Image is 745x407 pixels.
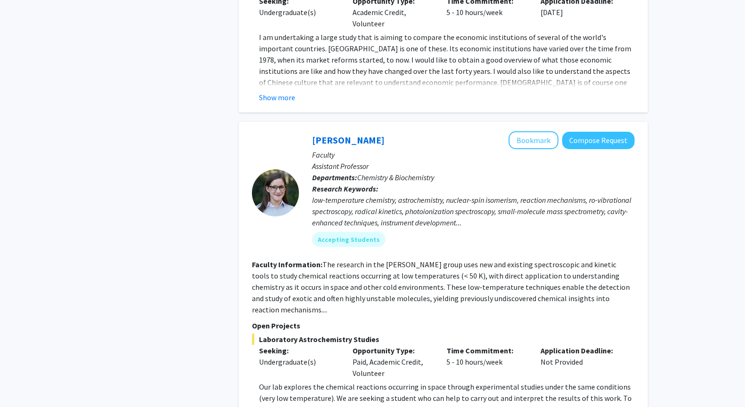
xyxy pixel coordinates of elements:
div: 5 - 10 hours/week [439,345,533,379]
button: Compose Request to Leah Dodson [562,132,635,149]
p: Time Commitment: [447,345,526,356]
div: Undergraduate(s) [259,356,339,367]
div: Undergraduate(s) [259,7,339,18]
b: Research Keywords: [312,184,378,193]
span: Chemistry & Biochemistry [357,173,434,182]
div: Not Provided [533,345,627,379]
p: Open Projects [252,320,635,331]
button: Add Leah Dodson to Bookmarks [509,131,558,149]
mat-chip: Accepting Students [312,232,385,247]
p: Faculty [312,149,635,160]
iframe: Chat [7,365,40,400]
b: Departments: [312,173,357,182]
p: Seeking: [259,345,339,356]
button: Show more [259,92,295,103]
p: I am undertaking a large study that is aiming to compare the economic institutions of several of ... [259,32,635,99]
p: Assistant Professor [312,160,635,172]
div: Paid, Academic Credit, Volunteer [345,345,439,379]
p: Application Deadline: [541,345,620,356]
a: [PERSON_NAME] [312,134,384,146]
b: Faculty Information: [252,260,322,269]
fg-read-more: The research in the [PERSON_NAME] group uses new and existing spectroscopic and kinetic tools to ... [252,260,630,314]
div: low-temperature chemistry, astrochemistry, nuclear-spin isomerism, reaction mechanisms, ro-vibrat... [312,194,635,228]
span: Laboratory Astrochemistry Studies [252,334,635,345]
p: Opportunity Type: [353,345,432,356]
